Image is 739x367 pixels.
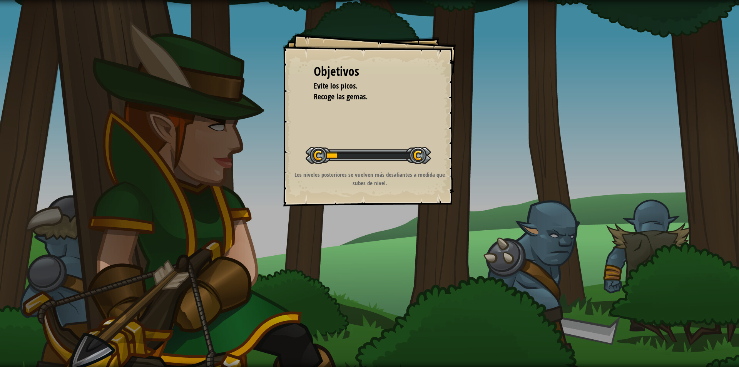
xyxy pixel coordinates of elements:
[304,80,423,92] li: Evite los picos.
[314,80,358,91] font: Evite los picos.
[314,63,359,80] font: Objetivos
[314,91,368,102] font: Recoge las gemas.
[304,91,423,102] li: Recoge las gemas.
[294,171,445,187] font: Los niveles posteriores se vuelven más desafiantes a medida que subes de nivel.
